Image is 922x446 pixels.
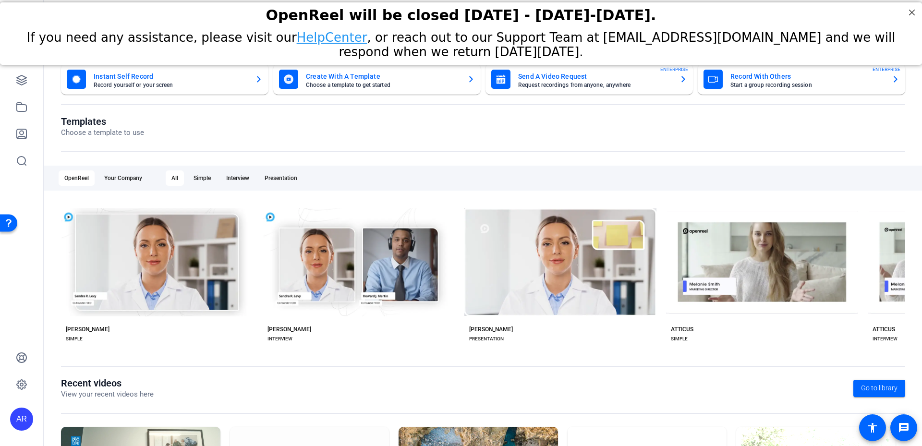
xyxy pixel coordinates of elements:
p: View your recent videos here [61,389,154,400]
mat-card-subtitle: Request recordings from anyone, anywhere [518,82,672,88]
div: Your Company [98,170,148,186]
button: Instant Self RecordRecord yourself or your screen [61,64,268,95]
p: Choose a template to use [61,127,144,138]
div: [PERSON_NAME] [66,325,109,333]
div: SIMPLE [66,335,83,343]
div: ATTICUS [873,325,895,333]
span: Go to library [861,383,898,393]
div: [PERSON_NAME] [267,325,311,333]
div: [PERSON_NAME] [469,325,513,333]
button: Create With A TemplateChoose a template to get started [273,64,481,95]
a: HelpCenter [297,28,367,42]
mat-card-subtitle: Record yourself or your screen [94,82,247,88]
mat-card-title: Create With A Template [306,71,460,82]
div: INTERVIEW [267,335,292,343]
mat-card-title: Send A Video Request [518,71,672,82]
div: OpenReel will be closed [DATE] - [DATE]-[DATE]. [12,4,910,21]
mat-card-subtitle: Start a group recording session [730,82,884,88]
div: PRESENTATION [469,335,504,343]
h1: Templates [61,116,144,127]
a: Go to library [853,380,905,397]
div: OpenReel [59,170,95,186]
mat-card-subtitle: Choose a template to get started [306,82,460,88]
div: Presentation [259,170,303,186]
div: INTERVIEW [873,335,898,343]
button: Send A Video RequestRequest recordings from anyone, anywhereENTERPRISE [485,64,693,95]
span: ENTERPRISE [873,66,900,73]
mat-icon: message [898,422,910,434]
mat-icon: accessibility [867,422,878,434]
div: AR [10,408,33,431]
div: ATTICUS [671,325,693,333]
span: If you need any assistance, please visit our , or reach out to our Support Team at [EMAIL_ADDRESS... [27,28,896,57]
h1: Recent videos [61,377,154,389]
button: Record With OthersStart a group recording sessionENTERPRISE [698,64,905,95]
mat-card-title: Instant Self Record [94,71,247,82]
div: SIMPLE [671,335,688,343]
mat-card-title: Record With Others [730,71,884,82]
span: ENTERPRISE [660,66,688,73]
div: All [166,170,184,186]
div: Simple [188,170,217,186]
div: Interview [220,170,255,186]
